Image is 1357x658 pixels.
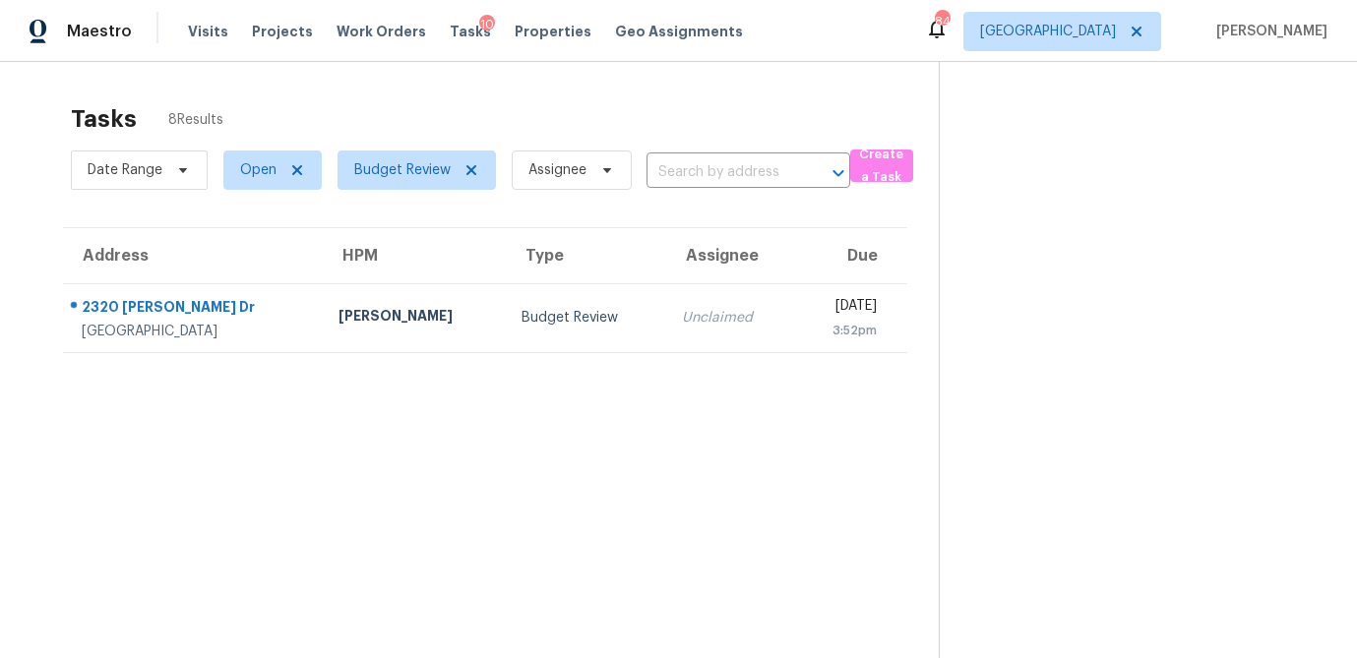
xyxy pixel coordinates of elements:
[450,25,491,38] span: Tasks
[252,22,313,41] span: Projects
[825,159,852,187] button: Open
[506,228,666,283] th: Type
[860,144,903,189] span: Create a Task
[188,22,228,41] span: Visits
[337,22,426,41] span: Work Orders
[810,296,877,321] div: [DATE]
[515,22,591,41] span: Properties
[980,22,1116,41] span: [GEOGRAPHIC_DATA]
[528,160,586,180] span: Assignee
[810,321,877,340] div: 3:52pm
[935,12,949,31] div: 84
[168,110,223,130] span: 8 Results
[240,160,277,180] span: Open
[88,160,162,180] span: Date Range
[1208,22,1327,41] span: [PERSON_NAME]
[323,228,505,283] th: HPM
[647,157,795,188] input: Search by address
[67,22,132,41] span: Maestro
[522,308,650,328] div: Budget Review
[615,22,743,41] span: Geo Assignments
[339,306,489,330] div: [PERSON_NAME]
[794,228,907,283] th: Due
[82,322,307,341] div: [GEOGRAPHIC_DATA]
[666,228,794,283] th: Assignee
[63,228,323,283] th: Address
[682,308,778,328] div: Unclaimed
[71,109,137,129] h2: Tasks
[479,15,495,34] div: 10
[82,297,307,322] div: 2320 [PERSON_NAME] Dr
[850,150,913,182] button: Create a Task
[354,160,451,180] span: Budget Review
